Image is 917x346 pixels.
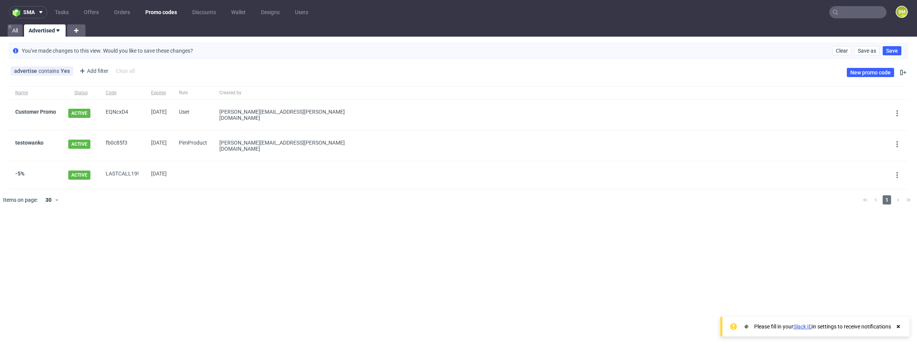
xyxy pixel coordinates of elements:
span: Expires [151,90,167,96]
img: Slack [743,323,750,330]
a: -5% [15,171,24,177]
span: Status [68,90,93,96]
div: Clear all [114,66,136,76]
a: Discounts [188,6,220,18]
button: Save [883,46,901,55]
button: Clear [832,46,851,55]
span: LASTCALL19! [106,171,139,180]
span: [DATE] [151,171,167,177]
div: 30 [41,195,55,205]
a: Customer Promo [15,109,56,115]
a: Users [290,6,313,18]
div: [PERSON_NAME][EMAIL_ADDRESS][PERSON_NAME][DOMAIN_NAME] [219,140,372,152]
a: Slack ID [793,323,812,330]
button: Save as [854,46,880,55]
a: All [8,24,23,37]
span: 1 [883,195,891,204]
span: Created by [219,90,372,96]
span: [DATE] [151,140,167,146]
span: fb0c85f3 [106,140,139,152]
a: Tasks [50,6,73,18]
span: PimProduct [179,140,207,146]
div: [PERSON_NAME][EMAIL_ADDRESS][PERSON_NAME][DOMAIN_NAME] [219,109,372,121]
p: You've made changes to this view. Would you like to save these changes? [22,47,193,55]
span: sma [23,10,35,15]
span: Save as [858,48,876,53]
span: Save [886,48,898,53]
figcaption: BM [896,6,907,17]
span: advertise [14,68,39,74]
span: [DATE] [151,109,167,115]
div: Yes [61,68,70,74]
span: contains [39,68,61,74]
a: Orders [109,6,135,18]
a: New promo code [847,68,894,77]
span: User [179,109,190,115]
img: logo [13,8,23,17]
span: Name [15,90,56,96]
a: Wallet [227,6,250,18]
span: Clear [836,48,848,53]
button: sma [9,6,47,18]
span: ACTIVE [68,140,90,149]
a: Offers [79,6,103,18]
span: EQNcxD4 [106,109,139,121]
div: Add filter [76,65,110,77]
span: ACTIVE [68,171,90,180]
a: testowanko [15,140,43,146]
span: Code [106,90,139,96]
a: Advertised [24,24,66,37]
div: Please fill in your in settings to receive notifications [754,323,891,330]
span: ACTIVE [68,109,90,118]
span: Items on page: [3,196,38,204]
a: Promo codes [141,6,182,18]
span: Rule [179,90,207,96]
a: Designs [256,6,284,18]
